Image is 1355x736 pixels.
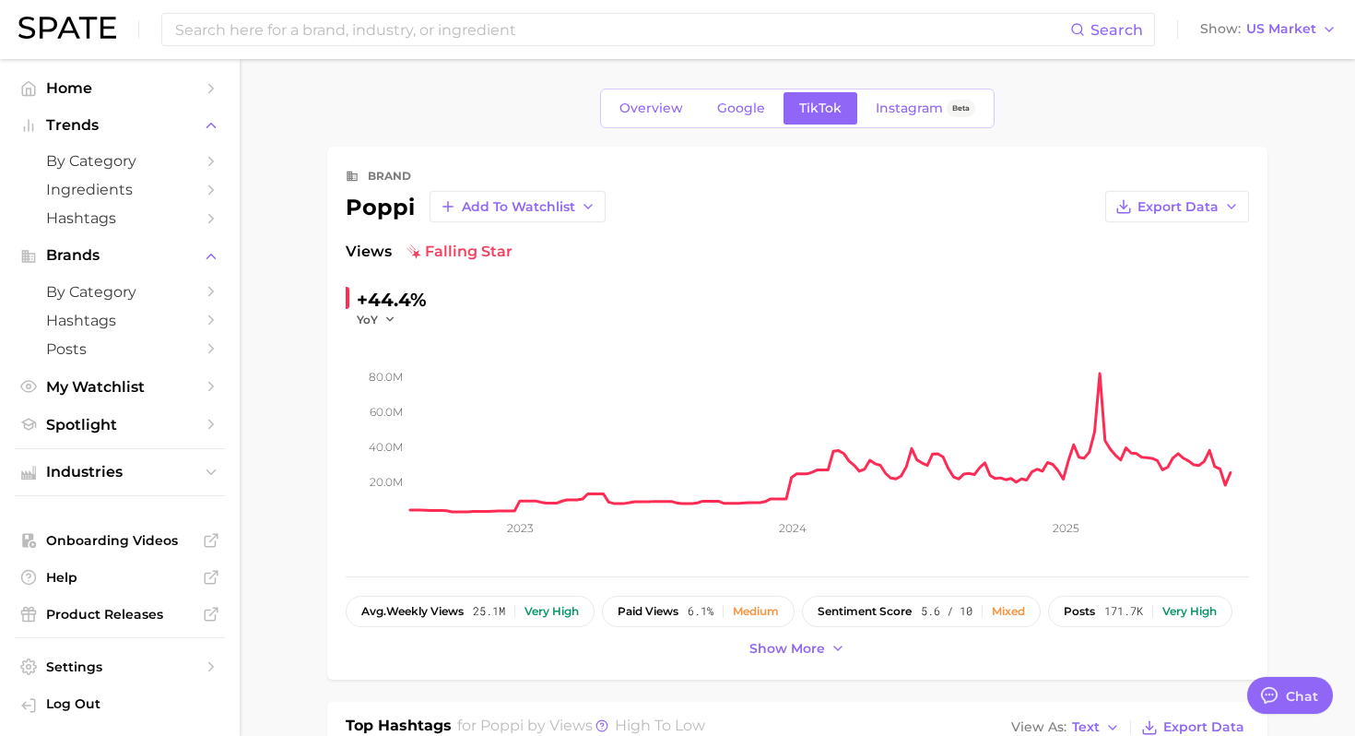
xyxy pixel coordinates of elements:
span: Onboarding Videos [46,532,194,549]
span: Search [1090,21,1143,39]
button: Trends [15,112,225,139]
span: View As [1011,722,1066,732]
span: YoY [357,312,378,327]
span: My Watchlist [46,378,194,396]
span: 5.6 / 10 [921,605,972,618]
a: Home [15,74,225,102]
tspan: 60.0m [370,405,403,419]
span: TikTok [799,101,842,116]
span: Views [346,241,392,263]
span: Product Releases [46,606,194,623]
tspan: 40.0m [369,440,403,454]
span: Beta [952,101,970,116]
tspan: 80.0m [369,370,403,384]
div: poppi [346,191,606,222]
tspan: 2024 [779,521,807,535]
a: by Category [15,147,225,175]
span: Trends [46,117,194,134]
span: high to low [615,717,705,734]
span: Brands [46,247,194,264]
span: Overview [619,101,683,116]
span: Industries [46,464,194,481]
a: Google [701,92,781,125]
span: by Category [46,283,194,301]
abbr: average [361,604,386,618]
span: Settings [46,659,194,675]
span: Ingredients [46,181,194,198]
span: US Market [1246,24,1316,34]
div: brand [368,165,411,187]
button: avg.weekly views25.1mVery high [346,596,595,627]
span: Home [46,79,194,97]
a: Onboarding Videos [15,527,225,554]
a: Settings [15,653,225,681]
a: TikTok [784,92,857,125]
div: Medium [733,605,779,618]
span: Hashtags [46,209,194,227]
span: weekly views [361,605,464,618]
input: Search here for a brand, industry, or ingredient [173,14,1070,45]
a: Product Releases [15,600,225,628]
span: posts [1064,605,1095,618]
span: Export Data [1137,199,1219,215]
div: +44.4% [357,285,427,315]
button: YoY [357,312,396,327]
span: paid views [618,605,678,618]
span: Export Data [1163,719,1244,735]
button: Brands [15,242,225,269]
span: by Category [46,152,194,170]
span: Instagram [876,101,943,116]
button: Export Data [1105,191,1249,222]
a: Log out. Currently logged in with e-mail jhayes@hunterpr.com. [15,690,225,721]
span: Show [1200,24,1241,34]
span: Text [1072,722,1100,732]
span: sentiment score [818,605,912,618]
span: Help [46,569,194,586]
span: Hashtags [46,312,194,329]
a: Hashtags [15,204,225,232]
a: Spotlight [15,410,225,439]
span: Show more [749,641,825,657]
span: falling star [406,241,513,263]
tspan: 2025 [1053,521,1079,535]
span: Posts [46,340,194,358]
img: falling star [406,244,421,259]
button: Show more [745,636,850,661]
button: posts171.7kVery high [1048,596,1232,627]
a: Help [15,564,225,591]
button: Add to Watchlist [430,191,606,222]
button: paid views6.1%Medium [602,596,795,627]
span: Google [717,101,765,116]
a: by Category [15,278,225,306]
button: Industries [15,458,225,486]
span: 171.7k [1104,605,1143,618]
tspan: 20.0m [370,475,403,489]
a: Hashtags [15,306,225,335]
tspan: 2023 [507,521,534,535]
a: InstagramBeta [860,92,991,125]
button: ShowUS Market [1196,18,1341,42]
span: 25.1m [473,605,505,618]
span: Spotlight [46,416,194,433]
div: Very high [1162,605,1217,618]
a: My Watchlist [15,373,225,401]
div: Very high [524,605,579,618]
a: Posts [15,335,225,363]
span: poppi [480,717,524,734]
img: SPATE [18,17,116,39]
a: Ingredients [15,175,225,204]
div: Mixed [992,605,1025,618]
span: Add to Watchlist [462,199,575,215]
span: Log Out [46,695,210,712]
a: Overview [604,92,699,125]
button: sentiment score5.6 / 10Mixed [802,596,1041,627]
span: 6.1% [688,605,713,618]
